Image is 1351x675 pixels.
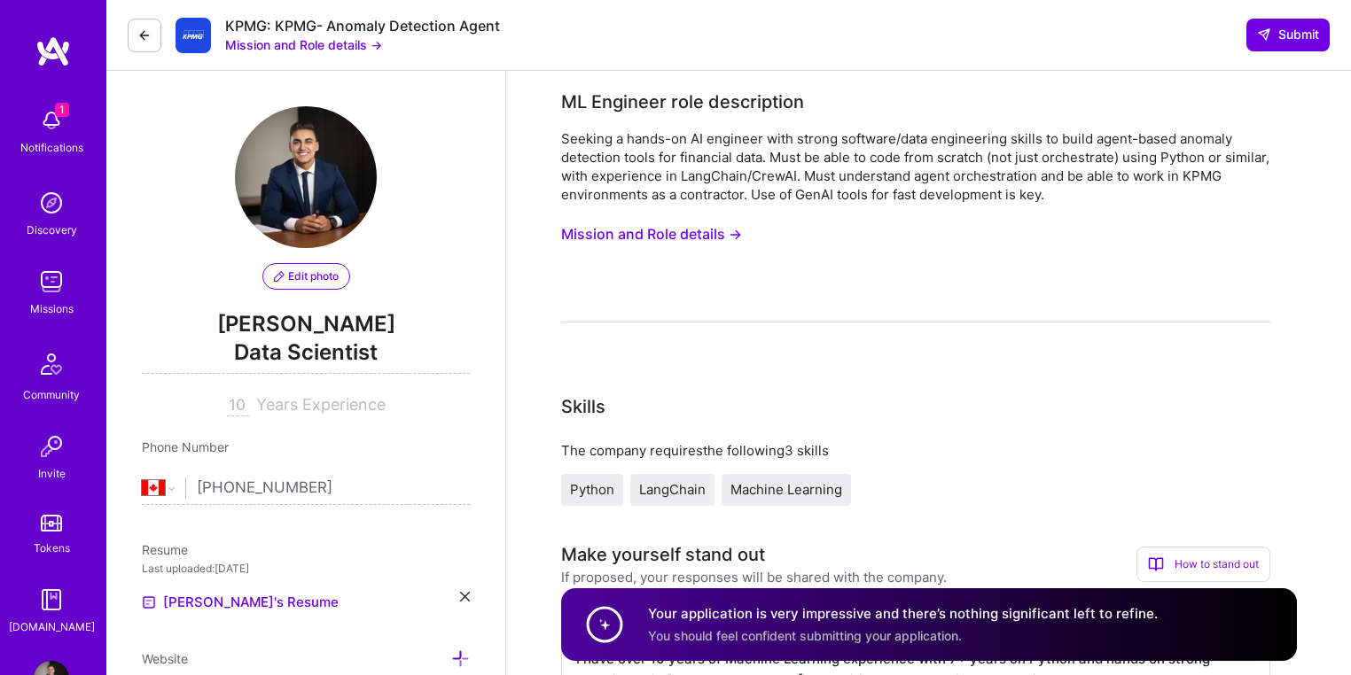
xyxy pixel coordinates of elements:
[561,441,1270,460] div: The company requires the following 3 skills
[34,429,69,464] img: Invite
[34,264,69,299] img: teamwork
[23,385,80,404] div: Community
[137,28,152,43] i: icon LeftArrowDark
[34,582,69,617] img: guide book
[142,337,470,374] span: Data Scientist
[142,592,339,613] a: [PERSON_NAME]'s Resume
[34,103,69,138] img: bell
[262,263,350,290] button: Edit photo
[227,395,249,416] input: XX
[235,106,377,248] img: User Avatar
[142,595,156,609] img: Resume
[35,35,71,67] img: logo
[561,568,947,586] div: If proposed, your responses will be shared with the company.
[142,651,188,666] span: Website
[225,35,382,54] button: Mission and Role details →
[256,395,386,414] span: Years Experience
[570,481,614,498] span: Python
[34,185,69,221] img: discovery
[55,103,69,117] span: 1
[561,393,605,420] div: Skills
[460,592,470,601] i: icon Close
[142,559,470,578] div: Last uploaded: [DATE]
[176,18,211,53] img: Company Logo
[142,439,229,454] span: Phone Number
[20,138,83,157] div: Notifications
[561,541,765,568] div: Make yourself stand out
[41,515,62,531] img: tokens
[30,299,74,318] div: Missions
[197,462,470,514] input: +1 (000) 000-0000
[1136,547,1270,582] div: How to stand out
[38,464,66,483] div: Invite
[561,89,804,115] div: ML Engineer role description
[561,218,742,251] button: Mission and Role details →
[27,221,77,239] div: Discovery
[142,542,188,557] span: Resume
[1148,556,1164,572] i: icon BookOpen
[648,628,962,643] span: You should feel confident submitting your application.
[648,604,1158,623] h4: Your application is very impressive and there’s nothing significant left to refine.
[639,481,706,498] span: LangChain
[730,481,842,498] span: Machine Learning
[1246,19,1330,50] button: Submit
[274,268,339,284] span: Edit photo
[142,311,470,337] span: [PERSON_NAME]
[1257,27,1271,42] i: icon SendLight
[561,129,1270,204] div: Seeking a hands-on AI engineer with strong software/data engineering skills to build agent-based ...
[30,343,73,385] img: Community
[9,617,95,636] div: [DOMAIN_NAME]
[225,17,500,35] div: KPMG: KPMG- Anomaly Detection Agent
[274,271,285,282] i: icon PencilPurple
[1257,26,1319,43] span: Submit
[34,539,70,557] div: Tokens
